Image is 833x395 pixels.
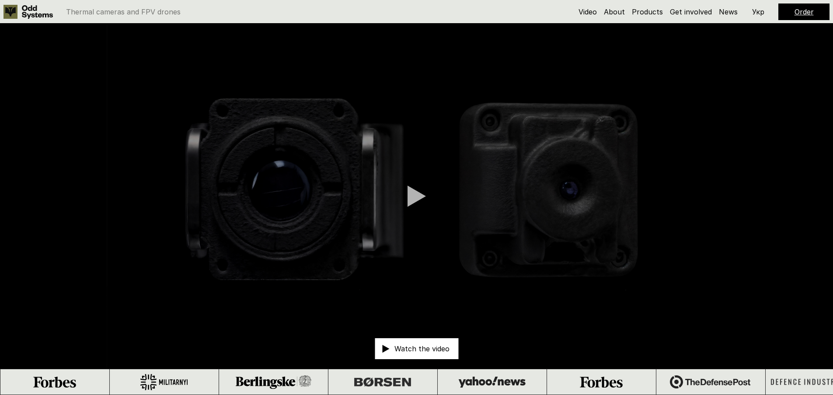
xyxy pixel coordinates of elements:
a: About [604,7,625,16]
iframe: HelpCrunch [711,356,824,386]
p: Thermal cameras and FPV drones [66,8,181,15]
p: Watch the video [394,345,450,352]
a: Products [632,7,663,16]
a: News [719,7,738,16]
a: Get involved [670,7,712,16]
p: Укр [752,8,764,15]
a: Video [579,7,597,16]
a: Order [795,7,814,16]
